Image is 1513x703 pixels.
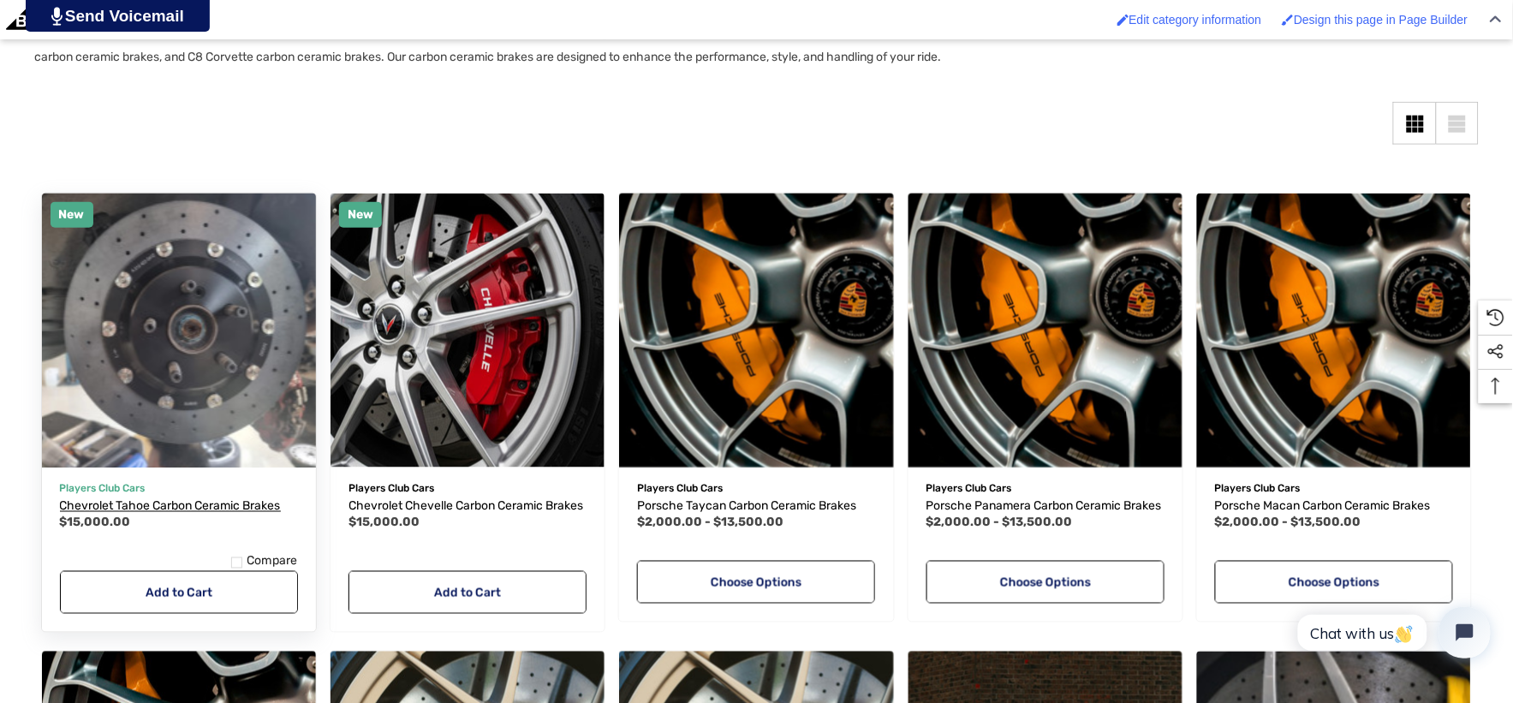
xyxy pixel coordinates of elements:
a: Porsche Taycan Carbon Ceramic Brakes,Price range from $2,000.00 to $13,500.00 [619,194,893,468]
span: New [59,207,85,222]
img: Porsche Macan Carbon Ceramic Brakes For Sale [1197,194,1471,468]
img: PjwhLS0gR2VuZXJhdG9yOiBHcmF2aXQuaW8gLS0+PHN2ZyB4bWxucz0iaHR0cDovL3d3dy53My5vcmcvMjAwMC9zdmciIHhtb... [51,7,63,26]
span: $2,000.00 - $13,500.00 [1215,515,1361,530]
a: Choose Options [1215,561,1453,604]
span: Porsche Panamera Carbon Ceramic Brakes [926,499,1162,514]
a: Chevrolet Tahoe Carbon Ceramic Brakes,$15,000.00 [42,194,316,468]
p: Players Club is the leading provider of carbon ceramic brakes. We offer a wide range of products,... [34,21,1196,69]
img: Porsche Taycan Carbon Ceramic Brakes For Sale [619,194,893,468]
span: $15,000.00 [60,515,131,530]
a: Add to Cart [348,571,587,614]
a: Chevrolet Tahoe Carbon Ceramic Brakes,$15,000.00 [60,497,298,517]
a: Porsche Taycan Carbon Ceramic Brakes,Price range from $2,000.00 to $13,500.00 [637,497,875,517]
span: Edit category information [1129,13,1262,27]
svg: Top [1479,378,1513,395]
span: Porsche Taycan Carbon Ceramic Brakes [637,499,856,514]
a: Porsche Panamera Carbon Ceramic Brakes,Price range from $2,000.00 to $13,500.00 [926,497,1165,517]
svg: Recently Viewed [1487,309,1504,326]
img: Enabled brush for category edit [1117,14,1129,26]
span: Compare [247,554,298,569]
a: Porsche Macan Carbon Ceramic Brakes,Price range from $2,000.00 to $13,500.00 [1197,194,1471,468]
span: Design this page in Page Builder [1294,13,1468,27]
span: $2,000.00 - $13,500.00 [637,515,783,530]
span: New [348,207,373,222]
img: Chevrolet Chevelle Carbon Ceramic Brakes [331,194,605,468]
p: Players Club Cars [1215,477,1453,499]
span: $2,000.00 - $13,500.00 [926,515,1073,530]
svg: Social Media [1487,343,1504,360]
p: Players Club Cars [926,477,1165,499]
a: Chevrolet Chevelle Carbon Ceramic Brakes,$15,000.00 [348,497,587,517]
span: Porsche Macan Carbon Ceramic Brakes [1215,499,1431,514]
a: Grid View [1393,102,1436,145]
a: Choose Options [926,561,1165,604]
p: Players Club Cars [637,477,875,499]
a: List View [1436,102,1479,145]
p: Players Club Cars [348,477,587,499]
a: Enabled brush for page builder edit. Design this page in Page Builder [1273,4,1476,35]
a: Porsche Panamera Carbon Ceramic Brakes,Price range from $2,000.00 to $13,500.00 [908,194,1182,468]
span: $15,000.00 [348,515,420,530]
a: Chevrolet Chevelle Carbon Ceramic Brakes,$15,000.00 [331,194,605,468]
img: Close Admin Bar [1490,15,1502,23]
a: Porsche Macan Carbon Ceramic Brakes,Price range from $2,000.00 to $13,500.00 [1215,497,1453,517]
a: Choose Options [637,561,875,604]
iframe: Tidio Chat [1279,593,1505,673]
a: Add to Cart [60,571,298,614]
img: Porsche Panamera Carbon Ceramic Brakes For Sale [908,194,1182,468]
img: Chevrolet Tahoe Carbon Ceramic Brakes [27,179,329,480]
span: Chevrolet Chevelle Carbon Ceramic Brakes [348,499,583,514]
img: Enabled brush for page builder edit. [1282,14,1294,26]
a: Enabled brush for category edit Edit category information [1109,4,1271,35]
p: Players Club Cars [60,477,298,499]
span: Chevrolet Tahoe Carbon Ceramic Brakes [60,499,281,514]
